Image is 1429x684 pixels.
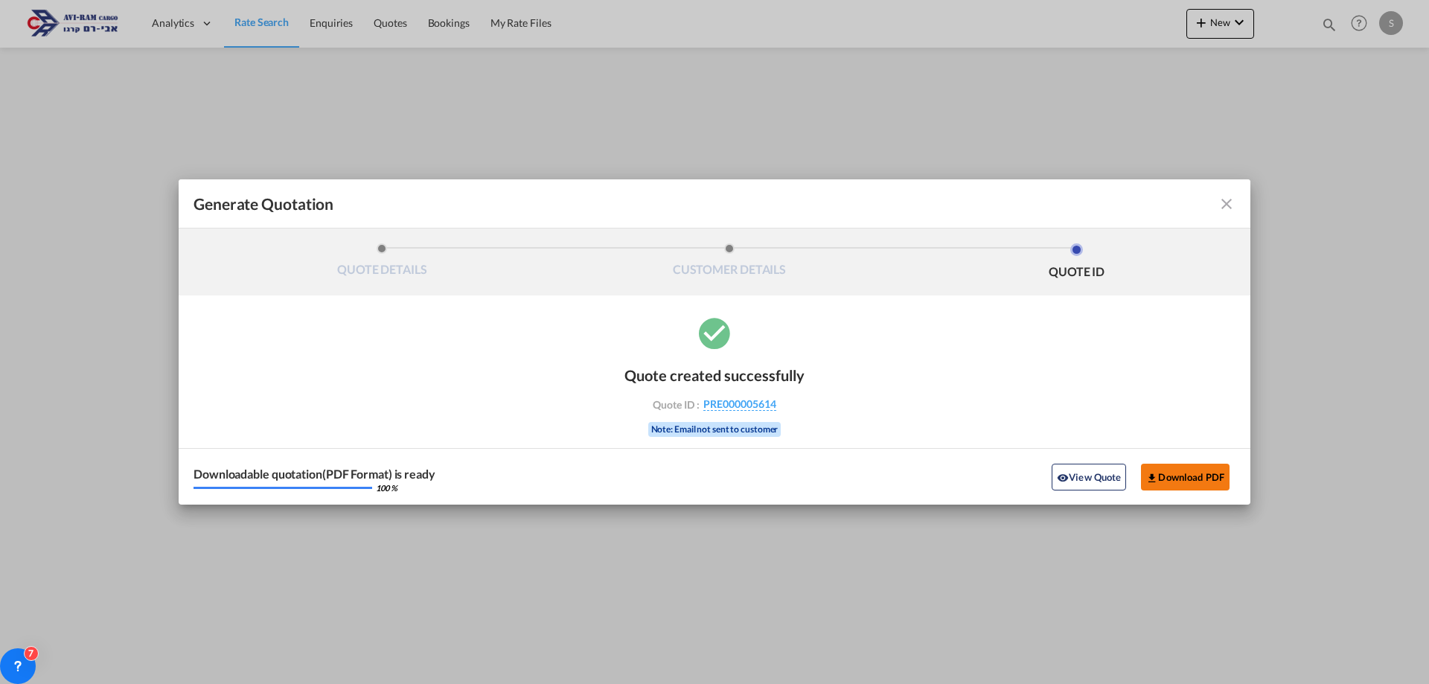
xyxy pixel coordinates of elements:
[1141,464,1230,490] button: Download PDF
[648,422,781,437] div: Note: Email not sent to customer
[903,243,1250,284] li: QUOTE ID
[703,397,776,411] span: PRE000005614
[556,243,904,284] li: CUSTOMER DETAILS
[179,179,1250,505] md-dialog: Generate QuotationQUOTE ...
[208,243,556,284] li: QUOTE DETAILS
[696,314,733,351] md-icon: icon-checkbox-marked-circle
[1146,472,1158,484] md-icon: icon-download
[194,468,435,480] div: Downloadable quotation(PDF Format) is ready
[1218,195,1235,213] md-icon: icon-close fg-AAA8AD cursor m-0
[1052,464,1126,490] button: icon-eyeView Quote
[376,484,397,492] div: 100 %
[624,366,805,384] div: Quote created successfully
[1057,472,1069,484] md-icon: icon-eye
[194,194,333,214] span: Generate Quotation
[628,397,801,411] div: Quote ID :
